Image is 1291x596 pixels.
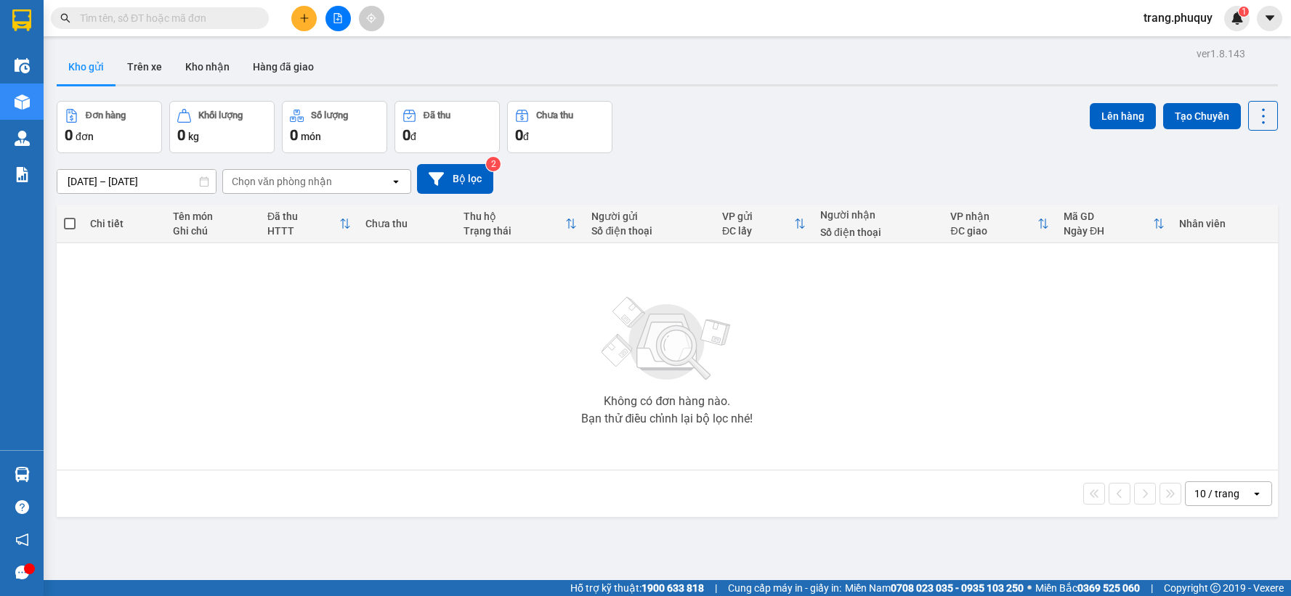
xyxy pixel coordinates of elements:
[642,582,704,594] strong: 1900 633 818
[1132,9,1224,27] span: trang.phuquy
[845,580,1024,596] span: Miền Nam
[570,580,704,596] span: Hỗ trợ kỹ thuật:
[486,157,501,171] sup: 2
[359,6,384,31] button: aim
[57,49,116,84] button: Kho gửi
[820,226,936,238] div: Số điện thoại
[174,49,241,84] button: Kho nhận
[594,288,740,390] img: svg+xml;base64,PHN2ZyBjbGFzcz0ibGlzdC1wbHVnX19zdmciIHhtbG5zPSJodHRwOi8vd3d3LnczLm9yZy8yMDAwL3N2Zy...
[15,58,30,73] img: warehouse-icon
[943,205,1056,243] th: Toggle SortBy
[591,225,708,237] div: Số điện thoại
[581,413,753,425] div: Bạn thử điều chỉnh lại bộ lọc nhé!
[90,218,158,229] div: Chi tiết
[15,533,29,547] span: notification
[1056,205,1172,243] th: Toggle SortBy
[188,131,199,142] span: kg
[282,101,387,153] button: Số lượng0món
[1251,488,1263,499] svg: open
[173,225,253,237] div: Ghi chú
[325,6,351,31] button: file-add
[1239,7,1249,17] sup: 1
[456,205,584,243] th: Toggle SortBy
[1064,225,1153,237] div: Ngày ĐH
[464,211,565,222] div: Thu hộ
[80,10,251,26] input: Tìm tên, số ĐT hoặc mã đơn
[198,110,243,121] div: Khối lượng
[177,126,185,144] span: 0
[57,170,216,193] input: Select a date range.
[60,13,70,23] span: search
[507,101,612,153] button: Chưa thu0đ
[15,167,30,182] img: solution-icon
[12,9,31,31] img: logo-vxr
[86,110,126,121] div: Đơn hàng
[1179,218,1270,229] div: Nhân viên
[173,211,253,222] div: Tên món
[366,13,376,23] span: aim
[722,211,794,222] div: VP gửi
[15,467,30,482] img: warehouse-icon
[291,6,317,31] button: plus
[891,582,1024,594] strong: 0708 023 035 - 0935 103 250
[260,205,358,243] th: Toggle SortBy
[169,101,275,153] button: Khối lượng0kg
[424,110,450,121] div: Đã thu
[394,101,500,153] button: Đã thu0đ
[417,164,493,194] button: Bộ lọc
[333,13,343,23] span: file-add
[604,396,730,407] div: Không có đơn hàng nào.
[15,94,30,110] img: warehouse-icon
[1090,103,1156,129] button: Lên hàng
[1151,580,1153,596] span: |
[1194,486,1239,501] div: 10 / trang
[76,131,94,142] span: đơn
[402,126,410,144] span: 0
[301,131,321,142] span: món
[299,13,309,23] span: plus
[1210,583,1221,593] span: copyright
[390,176,402,187] svg: open
[464,225,565,237] div: Trạng thái
[57,101,162,153] button: Đơn hàng0đơn
[1197,46,1245,62] div: ver 1.8.143
[715,205,813,243] th: Toggle SortBy
[1241,7,1246,17] span: 1
[365,218,449,229] div: Chưa thu
[290,126,298,144] span: 0
[820,209,936,221] div: Người nhận
[267,225,339,237] div: HTTT
[950,225,1037,237] div: ĐC giao
[728,580,841,596] span: Cung cấp máy in - giấy in:
[950,211,1037,222] div: VP nhận
[267,211,339,222] div: Đã thu
[241,49,325,84] button: Hàng đã giao
[1163,103,1241,129] button: Tạo Chuyến
[116,49,174,84] button: Trên xe
[15,566,29,579] span: message
[1035,580,1140,596] span: Miền Bắc
[591,211,708,222] div: Người gửi
[515,126,523,144] span: 0
[15,131,30,146] img: warehouse-icon
[410,131,416,142] span: đ
[311,110,348,121] div: Số lượng
[1257,6,1282,31] button: caret-down
[1077,582,1140,594] strong: 0369 525 060
[65,126,73,144] span: 0
[536,110,573,121] div: Chưa thu
[1064,211,1153,222] div: Mã GD
[1231,12,1244,25] img: icon-new-feature
[722,225,794,237] div: ĐC lấy
[523,131,529,142] span: đ
[232,174,332,189] div: Chọn văn phòng nhận
[1027,585,1032,591] span: ⚪️
[715,580,717,596] span: |
[15,500,29,514] span: question-circle
[1263,12,1276,25] span: caret-down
